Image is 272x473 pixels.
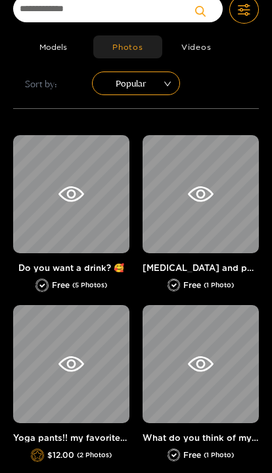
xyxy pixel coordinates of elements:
[143,433,259,442] div: What do you think of my outfit? 💋
[143,263,259,272] div: [MEDICAL_DATA] and pool day 🔥
[25,72,57,95] span: Sort by:
[93,35,162,58] button: Photos
[143,279,259,292] div: Free
[162,35,231,58] button: Videos
[204,451,234,460] span: (1 Photo)
[13,263,129,272] div: Do you want a drink? 🥰
[143,449,259,462] div: Free
[13,35,93,58] button: Models
[204,281,234,290] span: (1 Photo)
[92,72,180,95] div: sort
[72,281,107,290] span: (5 Photos)
[13,449,129,462] div: $12.00
[13,433,129,442] div: Yoga pants!! my favorites, my curves look good 💋
[102,73,170,93] span: Popular
[77,451,112,460] span: (2 Photos)
[13,279,129,292] div: Free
